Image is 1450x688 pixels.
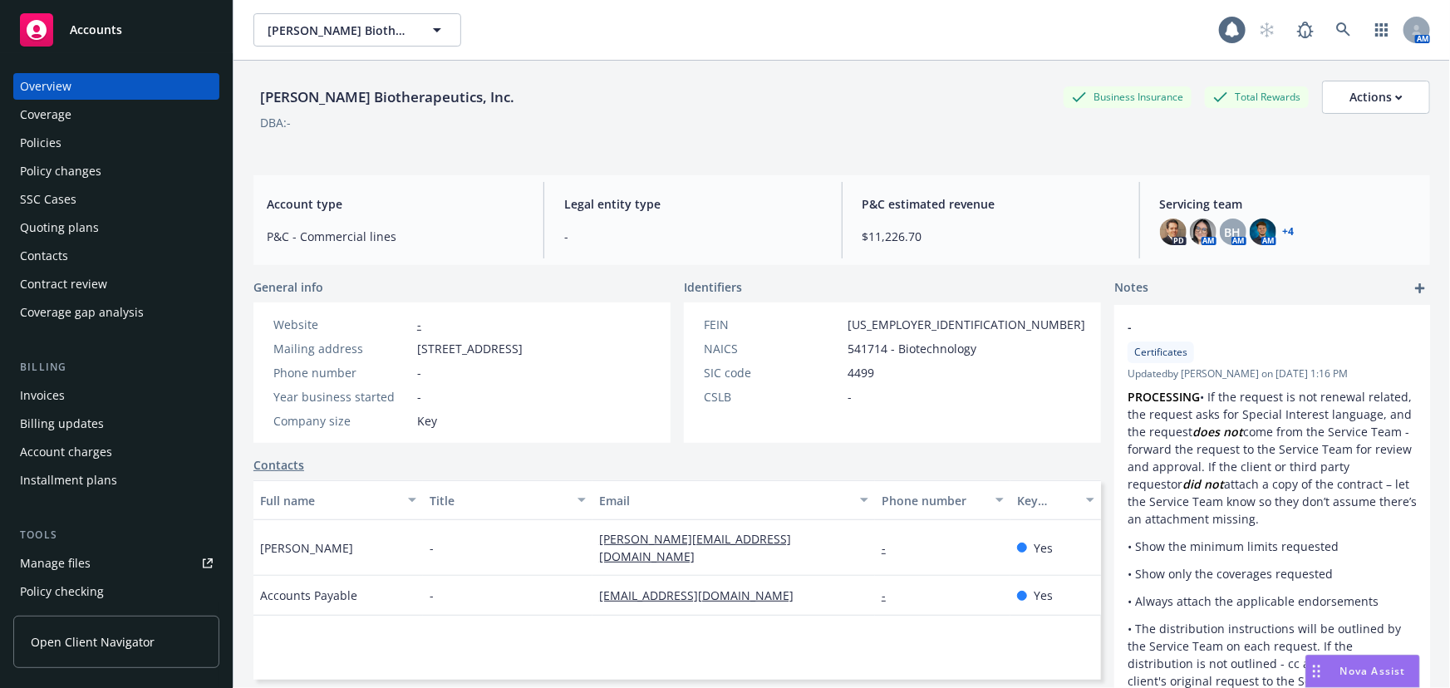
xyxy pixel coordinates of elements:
[1182,476,1224,492] em: did not
[704,388,841,405] div: CSLB
[430,492,568,509] div: Title
[70,23,122,37] span: Accounts
[417,317,421,332] a: -
[599,492,850,509] div: Email
[267,228,523,245] span: P&C - Commercial lines
[13,410,219,437] a: Billing updates
[430,587,434,604] span: -
[273,364,410,381] div: Phone number
[599,587,807,603] a: [EMAIL_ADDRESS][DOMAIN_NAME]
[13,130,219,156] a: Policies
[13,299,219,326] a: Coverage gap analysis
[31,633,155,651] span: Open Client Navigator
[863,195,1119,213] span: P&C estimated revenue
[882,540,899,556] a: -
[848,364,874,381] span: 4499
[417,388,421,405] span: -
[1306,656,1327,687] div: Drag to move
[20,578,104,605] div: Policy checking
[1289,13,1322,47] a: Report a Bug
[863,228,1119,245] span: $11,226.70
[1251,13,1284,47] a: Start snowing
[20,382,65,409] div: Invoices
[260,114,291,131] div: DBA: -
[253,456,304,474] a: Contacts
[1190,219,1217,245] img: photo
[13,243,219,269] a: Contacts
[1128,318,1374,336] span: -
[20,158,101,184] div: Policy changes
[1250,219,1276,245] img: photo
[564,195,821,213] span: Legal entity type
[253,86,521,108] div: [PERSON_NAME] Biotherapeutics, Inc.
[13,158,219,184] a: Policy changes
[20,410,104,437] div: Billing updates
[430,539,434,557] span: -
[684,278,742,296] span: Identifiers
[260,539,353,557] span: [PERSON_NAME]
[267,195,523,213] span: Account type
[1349,81,1403,113] div: Actions
[20,186,76,213] div: SSC Cases
[1327,13,1360,47] a: Search
[13,467,219,494] a: Installment plans
[848,340,976,357] span: 541714 - Biotechnology
[1128,388,1417,528] p: • If the request is not renewal related, the request asks for Special Interest language, and the ...
[20,271,107,297] div: Contract review
[875,480,1010,520] button: Phone number
[20,73,71,100] div: Overview
[13,550,219,577] a: Manage files
[20,101,71,128] div: Coverage
[1034,539,1053,557] span: Yes
[704,340,841,357] div: NAICS
[1010,480,1101,520] button: Key contact
[848,388,852,405] span: -
[1205,86,1309,107] div: Total Rewards
[1114,278,1148,298] span: Notes
[704,316,841,333] div: FEIN
[260,492,398,509] div: Full name
[253,278,323,296] span: General info
[1305,655,1420,688] button: Nova Assist
[273,340,410,357] div: Mailing address
[1128,389,1200,405] strong: PROCESSING
[20,130,61,156] div: Policies
[1134,345,1187,360] span: Certificates
[268,22,411,39] span: [PERSON_NAME] Biotherapeutics, Inc.
[13,73,219,100] a: Overview
[1160,219,1187,245] img: photo
[13,7,219,53] a: Accounts
[20,243,68,269] div: Contacts
[882,492,986,509] div: Phone number
[1128,592,1417,610] p: • Always attach the applicable endorsements
[20,439,112,465] div: Account charges
[417,340,523,357] span: [STREET_ADDRESS]
[592,480,875,520] button: Email
[1128,366,1417,381] span: Updated by [PERSON_NAME] on [DATE] 1:16 PM
[417,364,421,381] span: -
[1128,565,1417,582] p: • Show only the coverages requested
[1322,81,1430,114] button: Actions
[253,13,461,47] button: [PERSON_NAME] Biotherapeutics, Inc.
[1192,424,1243,440] em: does not
[1340,664,1406,678] span: Nova Assist
[13,271,219,297] a: Contract review
[13,382,219,409] a: Invoices
[1225,224,1241,241] span: BH
[20,467,117,494] div: Installment plans
[1128,538,1417,555] p: • Show the minimum limits requested
[273,316,410,333] div: Website
[1365,13,1398,47] a: Switch app
[20,550,91,577] div: Manage files
[13,527,219,543] div: Tools
[260,587,357,604] span: Accounts Payable
[423,480,592,520] button: Title
[1283,227,1295,237] a: +4
[1034,587,1053,604] span: Yes
[273,412,410,430] div: Company size
[13,439,219,465] a: Account charges
[1160,195,1417,213] span: Servicing team
[20,214,99,241] div: Quoting plans
[13,214,219,241] a: Quoting plans
[13,578,219,605] a: Policy checking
